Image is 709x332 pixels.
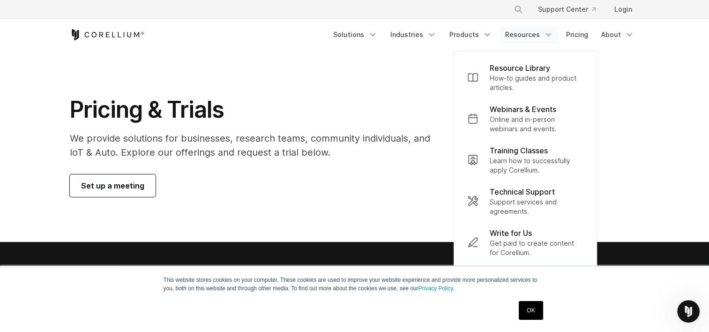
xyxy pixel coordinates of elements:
[70,131,443,159] p: We provide solutions for businesses, research teams, community individuals, and IoT & Auto. Explo...
[519,301,543,320] a: OK
[418,285,455,292] a: Privacy Policy.
[328,26,640,43] div: Navigation Menu
[460,57,591,98] a: Resource Library How-to guides and product articles.
[677,300,700,323] iframe: Intercom live chat
[490,197,583,216] p: Support services and agreements.
[81,180,144,191] span: Set up a meeting
[490,227,532,239] p: Write for Us
[460,263,591,314] a: Partners Our vast network of partners work with us to jointly secure our customers.
[490,62,550,74] p: Resource Library
[70,174,156,197] a: Set up a meeting
[460,139,591,181] a: Training Classes Learn how to successfully apply Corellium.
[490,145,548,156] p: Training Classes
[328,26,383,43] a: Solutions
[510,1,527,18] button: Search
[164,276,546,293] p: This website stores cookies on your computer. These cookies are used to improve your website expe...
[385,26,442,43] a: Industries
[490,156,583,175] p: Learn how to successfully apply Corellium.
[490,74,583,92] p: How-to guides and product articles.
[460,98,591,139] a: Webinars & Events Online and in-person webinars and events.
[560,26,594,43] a: Pricing
[500,26,559,43] a: Resources
[444,26,498,43] a: Products
[490,104,556,115] p: Webinars & Events
[70,96,443,124] h1: Pricing & Trials
[502,1,640,18] div: Navigation Menu
[490,186,555,197] p: Technical Support
[490,115,583,134] p: Online and in-person webinars and events.
[70,29,144,40] a: Corellium Home
[490,239,583,257] p: Get paid to create content for Corellium.
[607,1,640,18] a: Login
[460,181,591,222] a: Technical Support Support services and agreements.
[460,222,591,263] a: Write for Us Get paid to create content for Corellium.
[596,26,640,43] a: About
[530,1,603,18] a: Support Center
